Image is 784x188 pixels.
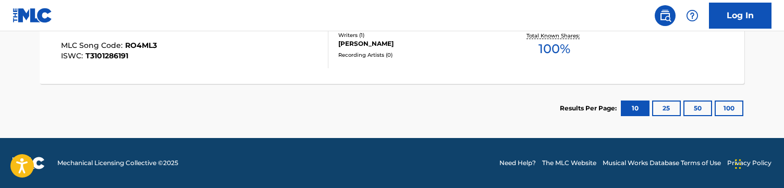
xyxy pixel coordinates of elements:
div: Drag [735,148,741,180]
div: Writers ( 1 ) [338,31,496,39]
a: The MLC Website [542,158,596,168]
button: 50 [683,101,712,116]
div: Help [682,5,703,26]
button: 10 [621,101,650,116]
span: Mechanical Licensing Collective © 2025 [57,158,178,168]
iframe: Chat Widget [732,138,784,188]
a: Log In [709,3,771,29]
div: Recording Artists ( 0 ) [338,51,496,59]
a: Privacy Policy [727,158,771,168]
a: Public Search [655,5,676,26]
img: help [686,9,699,22]
span: 100 % [538,40,570,58]
a: Need Help? [499,158,536,168]
a: RUN WILDMLC Song Code:RO4ML3ISWC:T3101286191Writers (1)[PERSON_NAME]Recording Artists (0)Total Kn... [40,6,744,84]
span: MLC Song Code : [61,41,125,50]
p: Total Known Shares: [526,32,582,40]
img: MLC Logo [13,8,53,23]
span: T3101286191 [85,51,128,60]
span: RO4ML3 [125,41,157,50]
img: search [659,9,671,22]
button: 100 [715,101,743,116]
button: 25 [652,101,681,116]
span: ISWC : [61,51,85,60]
div: [PERSON_NAME] [338,39,496,48]
a: Musical Works Database Terms of Use [603,158,721,168]
img: logo [13,157,45,169]
p: Results Per Page: [560,104,619,113]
